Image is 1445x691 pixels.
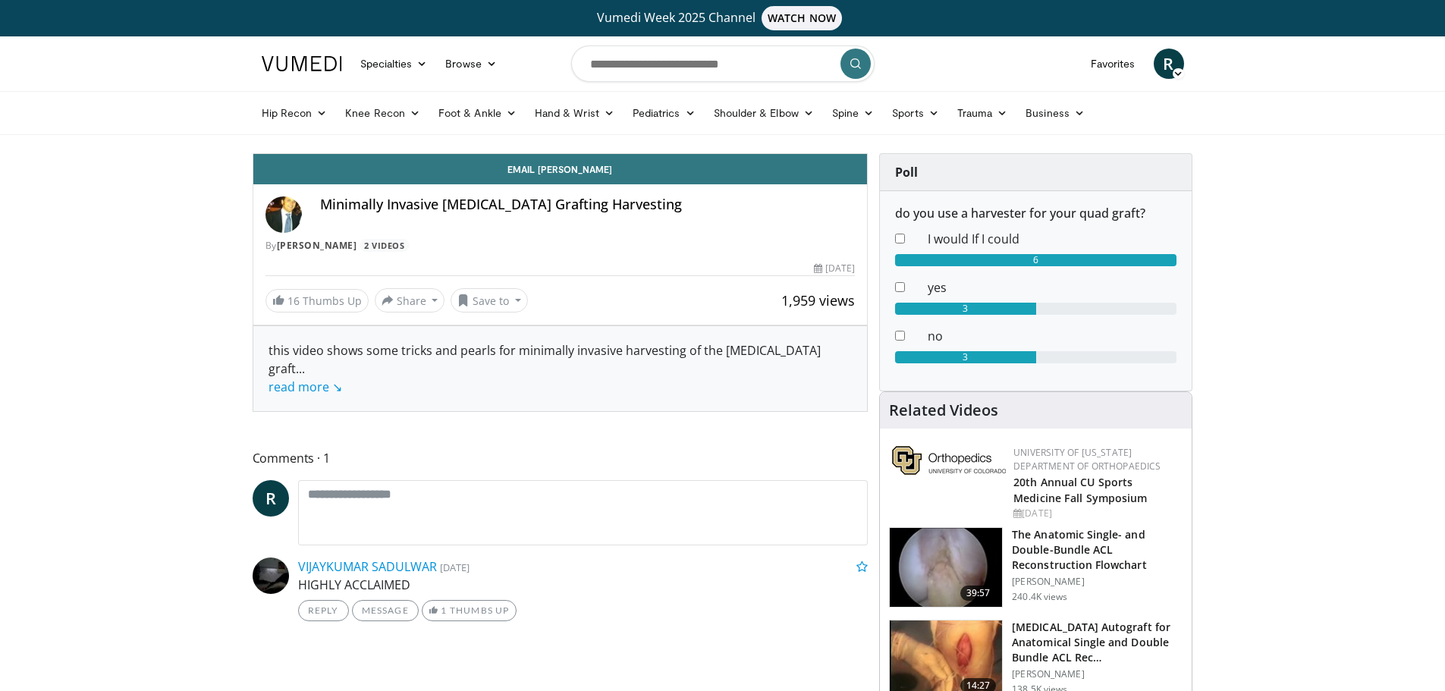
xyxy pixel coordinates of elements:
[287,294,300,308] span: 16
[1012,668,1183,680] p: [PERSON_NAME]
[1082,49,1145,79] a: Favorites
[265,239,856,253] div: By
[336,98,429,128] a: Knee Recon
[253,154,868,184] a: Email [PERSON_NAME]
[1154,49,1184,79] a: R
[705,98,823,128] a: Shoulder & Elbow
[253,448,869,468] span: Comments 1
[890,528,1002,607] img: Fu_0_3.png.150x105_q85_crop-smart_upscale.jpg
[262,56,342,71] img: VuMedi Logo
[892,446,1006,475] img: 355603a8-37da-49b6-856f-e00d7e9307d3.png.150x105_q85_autocrop_double_scale_upscale_version-0.2.png
[298,600,349,621] a: Reply
[1013,507,1180,520] div: [DATE]
[823,98,883,128] a: Spine
[264,6,1182,30] a: Vumedi Week 2025 ChannelWATCH NOW
[351,49,437,79] a: Specialties
[889,527,1183,608] a: 39:57 The Anatomic Single- and Double-Bundle ACL Reconstruction Flowchart [PERSON_NAME] 240.4K views
[436,49,506,79] a: Browse
[265,196,302,233] img: Avatar
[916,230,1188,248] dd: I would If I could
[422,600,517,621] a: 1 Thumbs Up
[895,206,1176,221] h6: do you use a harvester for your quad graft?
[1012,576,1183,588] p: [PERSON_NAME]
[883,98,948,128] a: Sports
[895,351,1036,363] div: 3
[1016,98,1094,128] a: Business
[916,278,1188,297] dd: yes
[1013,475,1147,505] a: 20th Annual CU Sports Medicine Fall Symposium
[429,98,526,128] a: Foot & Ankle
[895,254,1176,266] div: 6
[895,164,918,181] strong: Poll
[1012,620,1183,665] h3: [MEDICAL_DATA] Autograft for Anatomical Single and Double Bundle ACL Rec…
[440,561,470,574] small: [DATE]
[1013,446,1161,473] a: University of [US_STATE] Department of Orthopaedics
[1012,591,1067,603] p: 240.4K views
[253,480,289,517] a: R
[253,98,337,128] a: Hip Recon
[948,98,1017,128] a: Trauma
[451,288,528,313] button: Save to
[441,605,447,616] span: 1
[889,401,998,419] h4: Related Videos
[352,600,419,621] a: Message
[814,262,855,275] div: [DATE]
[624,98,705,128] a: Pediatrics
[253,558,289,594] img: Avatar
[269,378,342,395] a: read more ↘
[375,288,445,313] button: Share
[1012,527,1183,573] h3: The Anatomic Single- and Double-Bundle ACL Reconstruction Flowchart
[960,586,997,601] span: 39:57
[762,6,842,30] span: WATCH NOW
[269,341,853,396] div: this video shows some tricks and pearls for minimally invasive harvesting of the [MEDICAL_DATA] g...
[360,239,410,252] a: 2 Videos
[571,46,875,82] input: Search topics, interventions
[265,289,369,313] a: 16 Thumbs Up
[298,576,869,594] p: HIGHLY ACCLAIMED
[298,558,437,575] a: VIJAYKUMAR SADULWAR
[895,303,1036,315] div: 3
[320,196,856,213] h4: Minimally Invasive [MEDICAL_DATA] Grafting Harvesting
[277,239,357,252] a: [PERSON_NAME]
[526,98,624,128] a: Hand & Wrist
[781,291,855,309] span: 1,959 views
[916,327,1188,345] dd: no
